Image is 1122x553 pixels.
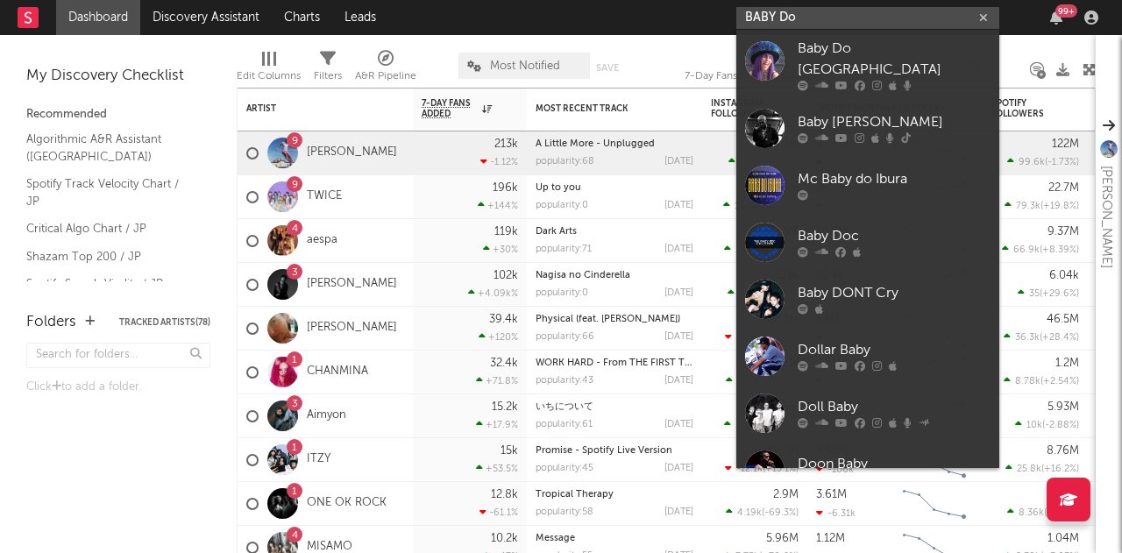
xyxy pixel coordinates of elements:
[1055,4,1077,18] div: 99 +
[314,44,342,95] div: Filters
[724,244,799,255] div: ( )
[307,321,397,336] a: [PERSON_NAME]
[536,227,577,237] a: Dark Arts
[664,464,693,473] div: [DATE]
[26,343,210,368] input: Search for folders...
[26,377,210,398] div: Click to add a folder.
[991,98,1053,119] div: Spotify Followers
[735,421,760,430] span: 2.47k
[307,496,387,511] a: ONE OK ROCK
[736,464,763,474] span: -12.1k
[736,271,999,328] a: Baby DONT Cry
[491,533,518,544] div: 10.2k
[1019,508,1044,518] span: 8.36k
[798,112,991,133] div: Baby [PERSON_NAME]
[307,233,337,248] a: aespa
[307,365,368,379] a: CHANMINA
[1016,202,1040,211] span: 79.3k
[1007,156,1079,167] div: ( )
[724,419,799,430] div: ( )
[664,376,693,386] div: [DATE]
[1047,401,1079,413] div: 5.93M
[1004,331,1079,343] div: ( )
[711,98,772,119] div: Instagram Followers
[798,454,991,475] div: Doon Baby
[726,375,799,386] div: ( )
[816,507,856,519] div: -6.31k
[494,138,518,150] div: 213k
[1042,245,1076,255] span: +8.39 %
[536,464,593,473] div: popularity: 45
[355,66,416,87] div: A&R Pipeline
[494,270,518,281] div: 102k
[1047,445,1079,457] div: 8.76M
[536,490,614,500] a: Tropical Therapy
[798,39,991,81] div: Baby Do [GEOGRAPHIC_DATA]
[536,402,693,412] div: いちについて
[479,331,518,343] div: +120 %
[536,534,693,543] div: Message
[307,452,330,467] a: ITZY
[736,214,999,271] a: Baby Doc
[1013,245,1040,255] span: 66.9k
[664,245,693,254] div: [DATE]
[422,98,478,119] span: 7-Day Fans Added
[478,200,518,211] div: +144 %
[1055,358,1079,369] div: 1.2M
[536,490,693,500] div: Tropical Therapy
[307,277,397,292] a: [PERSON_NAME]
[766,533,799,544] div: 5.96M
[536,201,588,210] div: popularity: 0
[736,100,999,157] a: Baby [PERSON_NAME]
[483,244,518,255] div: +30 %
[536,183,581,193] a: Up to you
[26,130,193,166] a: Algorithmic A&R Assistant ([GEOGRAPHIC_DATA])
[536,245,592,254] div: popularity: 71
[536,157,594,167] div: popularity: 68
[1052,138,1079,150] div: 122M
[491,489,518,500] div: 12.8k
[728,287,799,299] div: ( )
[536,315,680,324] a: Physical (feat. [PERSON_NAME])
[479,507,518,518] div: -61.1 %
[536,376,593,386] div: popularity: 43
[736,30,999,100] a: Baby Do [GEOGRAPHIC_DATA]
[355,44,416,95] div: A&R Pipeline
[1007,507,1079,518] div: ( )
[664,201,693,210] div: [DATE]
[26,174,193,210] a: Spotify Track Velocity Chart / JP
[726,507,799,518] div: ( )
[536,507,593,517] div: popularity: 58
[490,358,518,369] div: 32.4k
[664,420,693,429] div: [DATE]
[536,402,593,412] a: いちについて
[536,103,667,114] div: Most Recent Track
[26,312,76,333] div: Folders
[723,200,799,211] div: ( )
[307,408,346,423] a: Aimyon
[664,507,693,517] div: [DATE]
[725,463,799,474] div: ( )
[536,139,693,149] div: A Little More - Unplugged
[536,420,593,429] div: popularity: 61
[1043,377,1076,386] span: +2.54 %
[664,157,693,167] div: [DATE]
[536,227,693,237] div: Dark Arts
[1015,419,1079,430] div: ( )
[1015,377,1040,386] span: 8.78k
[490,60,560,72] span: Most Notified
[26,247,193,266] a: Shazam Top 200 / JP
[476,419,518,430] div: +17.9 %
[536,288,588,298] div: popularity: 0
[816,489,847,500] div: 3.61M
[816,464,854,475] div: -106k
[728,156,799,167] div: ( )
[1019,158,1045,167] span: 99.6k
[501,445,518,457] div: 15k
[26,274,193,294] a: Spotify Search Virality / JP
[536,358,702,368] a: WORK HARD - From THE FIRST TAKE
[1029,289,1040,299] span: 35
[798,283,991,304] div: Baby DONT Cry
[685,44,816,95] div: 7-Day Fans Added (7-Day Fans Added)
[536,271,630,280] a: Nagisa no Cinderella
